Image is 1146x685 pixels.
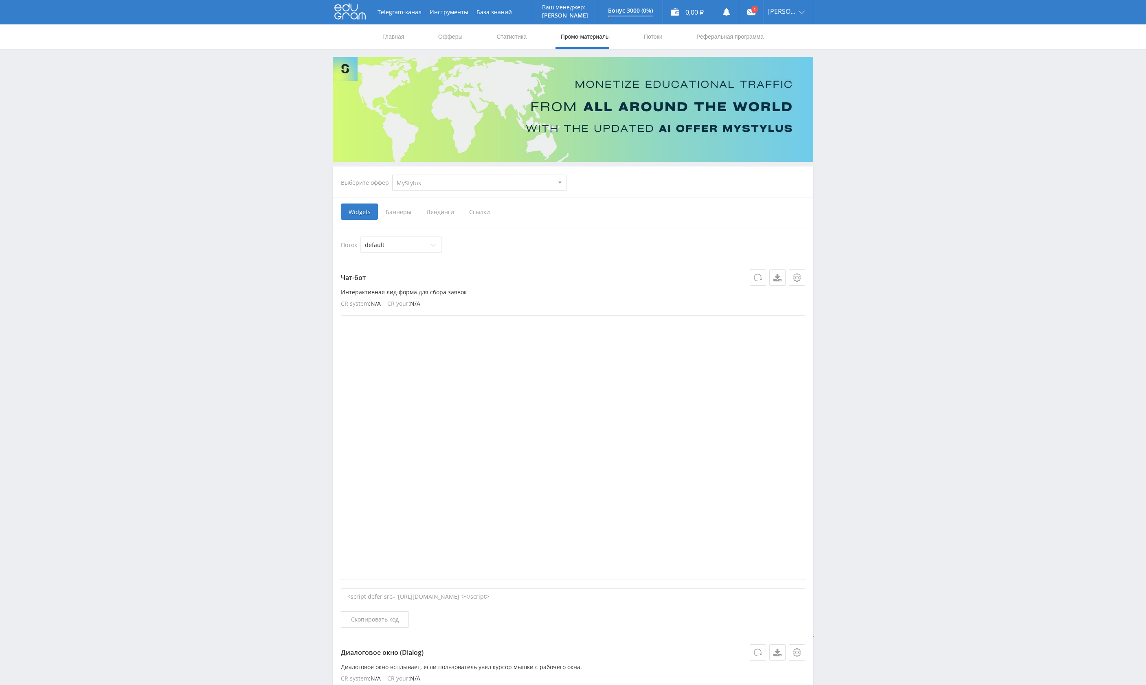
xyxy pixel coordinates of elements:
[768,8,797,15] span: [PERSON_NAME]
[560,24,610,49] a: Промо-материалы
[341,204,378,220] span: Widgets
[341,675,381,682] li: : N/A
[789,269,805,286] button: Настройки
[341,236,805,253] div: Поток
[696,24,764,49] a: Реферальная программа
[769,269,786,286] a: Скачать
[387,300,420,307] li: : N/A
[789,644,805,661] button: Настройки
[341,588,805,605] div: <script defer src="[URL][DOMAIN_NAME]"></script>
[341,269,805,286] p: Чат-бот
[461,204,498,220] span: Ссылки
[387,300,408,307] span: CR your
[341,179,392,186] div: Выберите оффер
[437,24,463,49] a: Офферы
[387,675,408,682] span: CR your
[387,675,420,682] li: : N/A
[341,675,369,682] span: CR system
[351,616,399,623] span: Скопировать код
[608,7,653,14] p: Бонус 3000 (0%)
[813,636,814,637] textarea: <script defer src="[URL][DOMAIN_NAME]"></script>
[496,24,527,49] a: Статистика
[643,24,663,49] a: Потоки
[382,24,405,49] a: Главная
[333,57,813,162] img: Banner
[750,269,766,286] button: Обновить
[769,644,786,661] a: Скачать
[341,300,369,307] span: CR system
[341,644,805,661] p: Диалоговое окно (Dialog)
[341,289,805,295] p: Интерактивная лид-форма для сбора заявок
[341,664,805,670] p: Диалоговое окно всплывает, если пользователь увел курсор мышки с рабочего окна.
[341,300,381,307] li: : N/A
[750,644,766,661] button: Обновить
[341,611,409,628] button: Скопировать код
[419,204,461,220] span: Лендинги
[542,4,588,11] p: Ваш менеджер:
[378,204,419,220] span: Баннеры
[542,12,588,19] p: [PERSON_NAME]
